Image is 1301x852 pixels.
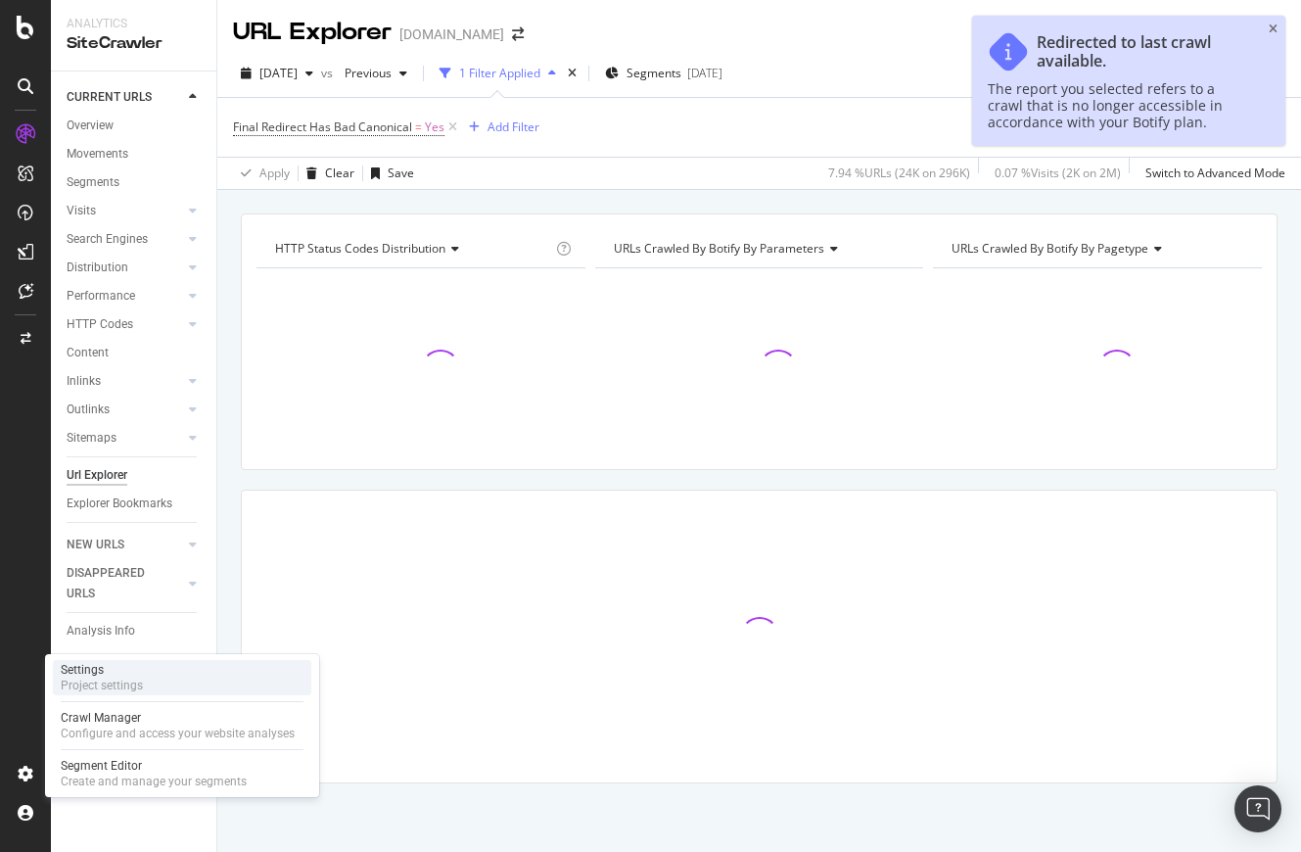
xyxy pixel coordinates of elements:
a: Crawl ManagerConfigure and access your website analyses [53,708,311,743]
div: Distribution [67,258,128,278]
a: NEW URLS [67,535,183,555]
div: Url Explorer [67,465,127,486]
a: Explorer Bookmarks [67,494,203,514]
a: SettingsProject settings [53,660,311,695]
a: DISAPPEARED URLS [67,563,183,604]
a: Distribution [67,258,183,278]
button: 1 Filter Applied [432,58,564,89]
div: DISAPPEARED URLS [67,563,165,604]
div: SiteCrawler [67,32,201,55]
button: Clear [299,158,354,189]
a: Visits [67,201,183,221]
button: [DATE] [233,58,321,89]
a: CURRENT URLS [67,87,183,108]
a: Segment EditorCreate and manage your segments [53,756,311,791]
div: Movements [67,144,128,165]
div: CURRENT URLS [67,87,152,108]
div: Settings [61,662,143,678]
a: Performance [67,286,183,307]
div: times [564,64,581,83]
div: Segments [67,172,119,193]
span: vs [321,65,337,81]
div: [DATE] [687,65,722,81]
div: Explorer Bookmarks [67,494,172,514]
div: 1 Filter Applied [459,65,540,81]
a: Overview [67,116,203,136]
h4: URLs Crawled By Botify By parameters [610,233,906,264]
div: Inlinks [67,371,101,392]
div: Apply [259,165,290,181]
button: Apply [233,158,290,189]
div: Performance [67,286,135,307]
span: URLs Crawled By Botify By pagetype [952,240,1148,257]
div: 7.94 % URLs ( 24K on 296K ) [828,165,970,181]
div: Switch to Advanced Mode [1145,165,1285,181]
div: The report you selected refers to a crawl that is no longer accessible in accordance with your Bo... [988,80,1250,130]
button: Previous [337,58,415,89]
div: 0.07 % Visits ( 2K on 2M ) [995,165,1121,181]
a: Content [67,343,203,363]
div: Overview [67,116,114,136]
div: arrow-right-arrow-left [512,27,524,41]
div: Redirected to last crawl available. [1037,33,1250,71]
span: HTTP Status Codes Distribution [275,240,445,257]
span: = [415,118,422,135]
a: Movements [67,144,203,165]
span: Segments [627,65,681,81]
div: Analytics [67,16,201,32]
span: URLs Crawled By Botify By parameters [614,240,824,257]
div: Outlinks [67,400,110,420]
a: HTTP Codes [67,314,183,335]
button: Segments[DATE] [597,58,730,89]
div: URL Explorer [233,16,392,49]
a: Inlinks [67,371,183,392]
div: Visits [67,201,96,221]
div: NEW URLS [67,535,124,555]
h4: HTTP Status Codes Distribution [271,233,552,264]
div: Create and manage your segments [61,774,247,789]
div: HTTP Codes [67,314,133,335]
h4: URLs Crawled By Botify By pagetype [948,233,1244,264]
button: Switch to Advanced Mode [1138,158,1285,189]
button: Save [363,158,414,189]
div: Clear [325,165,354,181]
span: Final Redirect Has Bad Canonical [233,118,412,135]
div: Open Intercom Messenger [1234,785,1281,832]
div: Analysis Info [67,621,135,641]
div: Project settings [61,678,143,693]
div: Save [388,165,414,181]
div: Configure and access your website analyses [61,726,295,741]
div: Search Engines [67,229,148,250]
button: Add Filter [461,116,539,139]
a: Search Engines [67,229,183,250]
a: Segments [67,172,203,193]
div: Content [67,343,109,363]
a: Analysis Info [67,621,203,641]
span: Yes [425,114,444,141]
div: Segment Editor [61,758,247,774]
div: [DOMAIN_NAME] [399,24,504,44]
a: Url Explorer [67,465,203,486]
div: close toast [1269,24,1278,35]
span: Previous [337,65,392,81]
div: Crawl Manager [61,710,295,726]
div: Sitemaps [67,428,116,449]
span: 2025 Aug. 30th [259,65,298,81]
a: Outlinks [67,400,183,420]
div: Add Filter [488,118,539,135]
a: Sitemaps [67,428,183,449]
